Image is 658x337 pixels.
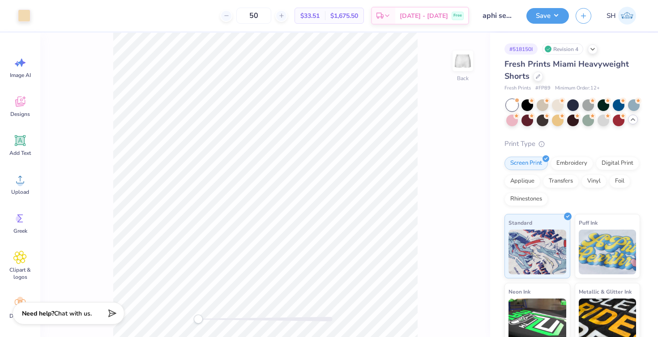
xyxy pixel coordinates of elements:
[504,59,629,81] span: Fresh Prints Miami Heavyweight Shorts
[236,8,271,24] input: – –
[504,175,540,188] div: Applique
[602,7,640,25] a: SH
[504,157,548,170] div: Screen Print
[13,227,27,235] span: Greek
[581,175,607,188] div: Vinyl
[542,43,583,55] div: Revision 4
[457,74,469,82] div: Back
[596,157,639,170] div: Digital Print
[504,139,640,149] div: Print Type
[504,43,538,55] div: # 518150I
[579,230,637,274] img: Puff Ink
[9,149,31,157] span: Add Text
[22,309,54,318] strong: Need help?
[400,11,448,21] span: [DATE] - [DATE]
[454,52,472,70] img: Back
[330,11,358,21] span: $1,675.50
[551,157,593,170] div: Embroidery
[10,72,31,79] span: Image AI
[579,218,598,227] span: Puff Ink
[504,192,548,206] div: Rhinestones
[508,287,530,296] span: Neon Ink
[453,13,462,19] span: Free
[194,315,203,324] div: Accessibility label
[526,8,569,24] button: Save
[11,188,29,196] span: Upload
[504,85,531,92] span: Fresh Prints
[476,7,520,25] input: Untitled Design
[579,287,632,296] span: Metallic & Glitter Ink
[10,111,30,118] span: Designs
[508,230,566,274] img: Standard
[555,85,600,92] span: Minimum Order: 12 +
[618,7,636,25] img: Sofia Hristidis
[543,175,579,188] div: Transfers
[607,11,616,21] span: SH
[9,312,31,320] span: Decorate
[54,309,92,318] span: Chat with us.
[535,85,551,92] span: # FP89
[609,175,630,188] div: Foil
[300,11,320,21] span: $33.51
[508,218,532,227] span: Standard
[5,266,35,281] span: Clipart & logos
